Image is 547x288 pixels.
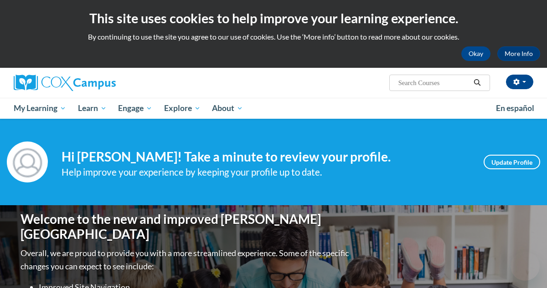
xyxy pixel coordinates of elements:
span: Explore [164,103,201,114]
input: Search Courses [397,77,470,88]
a: Cox Campus [14,75,178,91]
a: Explore [158,98,206,119]
span: En español [496,103,534,113]
iframe: Button to launch messaging window [511,252,540,281]
a: Update Profile [484,155,540,169]
p: By continuing to use the site you agree to our use of cookies. Use the ‘More info’ button to read... [7,32,540,42]
div: Help improve your experience by keeping your profile up to date. [62,165,470,180]
span: Engage [118,103,152,114]
button: Account Settings [506,75,533,89]
p: Overall, we are proud to provide you with a more streamlined experience. Some of the specific cha... [21,247,351,273]
button: Okay [461,46,490,61]
a: Learn [72,98,113,119]
span: Learn [78,103,107,114]
img: Cox Campus [14,75,116,91]
span: My Learning [14,103,66,114]
img: Profile Image [7,141,48,182]
button: Search [470,77,484,88]
a: About [206,98,249,119]
a: Engage [112,98,158,119]
h1: Welcome to the new and improved [PERSON_NAME][GEOGRAPHIC_DATA] [21,212,351,242]
a: En español [490,99,540,118]
div: Main menu [7,98,540,119]
h4: Hi [PERSON_NAME]! Take a minute to review your profile. [62,149,470,165]
a: More Info [497,46,540,61]
span: About [212,103,243,114]
h2: This site uses cookies to help improve your learning experience. [7,9,540,27]
a: My Learning [8,98,72,119]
